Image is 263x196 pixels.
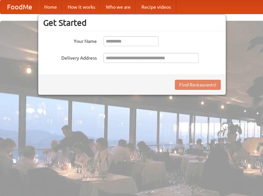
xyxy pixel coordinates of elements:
[62,0,101,14] a: How it works
[0,0,39,14] a: FoodMe
[101,0,136,14] a: Who we are
[43,53,97,61] label: Delivery Address
[43,18,221,28] h3: Get Started
[39,0,62,14] a: Home
[43,36,97,45] label: Your Name
[136,0,176,14] a: Recipe videos
[175,80,221,90] button: Find Restaurants!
